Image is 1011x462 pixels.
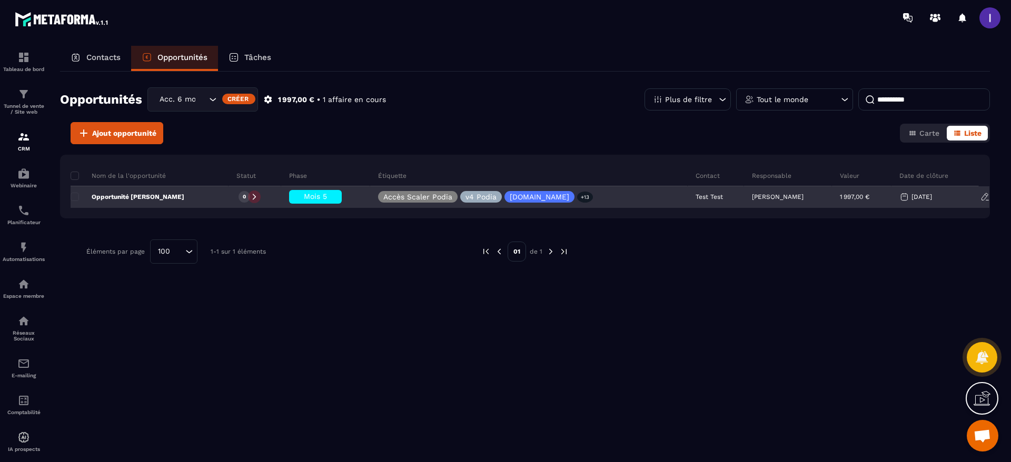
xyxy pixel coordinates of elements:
a: Opportunités [131,46,218,71]
input: Search for option [174,246,183,257]
p: Valeur [840,172,859,180]
span: Acc. 6 mois - 3 appels [157,94,196,105]
p: Comptabilité [3,409,45,415]
p: Contacts [86,53,121,62]
a: automationsautomationsEspace membre [3,270,45,307]
img: social-network [17,315,30,327]
a: automationsautomationsAutomatisations [3,233,45,270]
img: formation [17,88,30,101]
p: +13 [577,192,593,203]
img: scheduler [17,204,30,217]
img: prev [494,247,504,256]
p: Phase [289,172,307,180]
img: email [17,357,30,370]
p: Éléments par page [86,248,145,255]
p: de 1 [530,247,542,256]
img: prev [481,247,491,256]
a: Ouvrir le chat [967,420,998,451]
img: formation [17,51,30,64]
img: next [559,247,569,256]
img: formation [17,130,30,143]
a: social-networksocial-networkRéseaux Sociaux [3,307,45,349]
img: next [546,247,556,256]
img: accountant [17,394,30,407]
a: emailemailE-mailing [3,349,45,386]
a: automationsautomationsWebinaire [3,159,45,196]
p: Date de clôture [899,172,948,180]
a: accountantaccountantComptabilité [3,386,45,423]
h2: Opportunités [60,89,142,110]
div: Search for option [150,239,197,264]
a: formationformationTunnel de vente / Site web [3,80,45,123]
p: 0 [243,193,246,200]
p: [PERSON_NAME] [752,193,804,200]
p: Opportunités [157,53,207,62]
p: Tâches [244,53,271,62]
p: 1 affaire en cours [323,95,386,105]
p: Étiquette [378,172,407,180]
p: Plus de filtre [665,96,712,103]
span: Carte [919,129,939,137]
p: [DOMAIN_NAME] [510,193,569,200]
button: Carte [902,126,946,140]
p: • [317,95,320,105]
a: formationformationTableau de bord [3,43,45,80]
p: Responsable [752,172,791,180]
button: Liste [947,126,988,140]
div: Search for option [147,87,258,112]
p: Opportunité [PERSON_NAME] [71,193,184,201]
img: automations [17,167,30,180]
p: Espace membre [3,293,45,299]
span: Mois 5 [304,192,327,200]
p: Webinaire [3,183,45,188]
p: Réseaux Sociaux [3,330,45,342]
a: schedulerschedulerPlanificateur [3,196,45,233]
p: v4 Podia [465,193,497,200]
p: IA prospects [3,446,45,452]
p: CRM [3,146,45,152]
span: 100 [154,246,174,257]
p: [DATE] [911,193,932,200]
a: Tâches [218,46,282,71]
p: 1-1 sur 1 éléments [211,248,266,255]
p: 1 997,00 € [840,193,869,200]
a: Contacts [60,46,131,71]
button: Ajout opportunité [71,122,163,144]
p: Automatisations [3,256,45,262]
p: Contact [696,172,720,180]
span: Ajout opportunité [92,128,156,138]
a: formationformationCRM [3,123,45,159]
input: Search for option [196,94,206,105]
img: automations [17,241,30,254]
p: Nom de la l'opportunité [71,172,166,180]
p: 01 [508,242,526,262]
p: Tout le monde [757,96,808,103]
p: Tunnel de vente / Site web [3,103,45,115]
p: 1 997,00 € [278,95,314,105]
img: automations [17,431,30,444]
p: Tableau de bord [3,66,45,72]
img: automations [17,278,30,290]
p: E-mailing [3,373,45,378]
p: Statut [236,172,256,180]
p: Planificateur [3,219,45,225]
span: Liste [964,129,982,137]
p: Accès Scaler Podia [383,193,452,200]
img: logo [15,9,110,28]
div: Créer [222,94,255,104]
